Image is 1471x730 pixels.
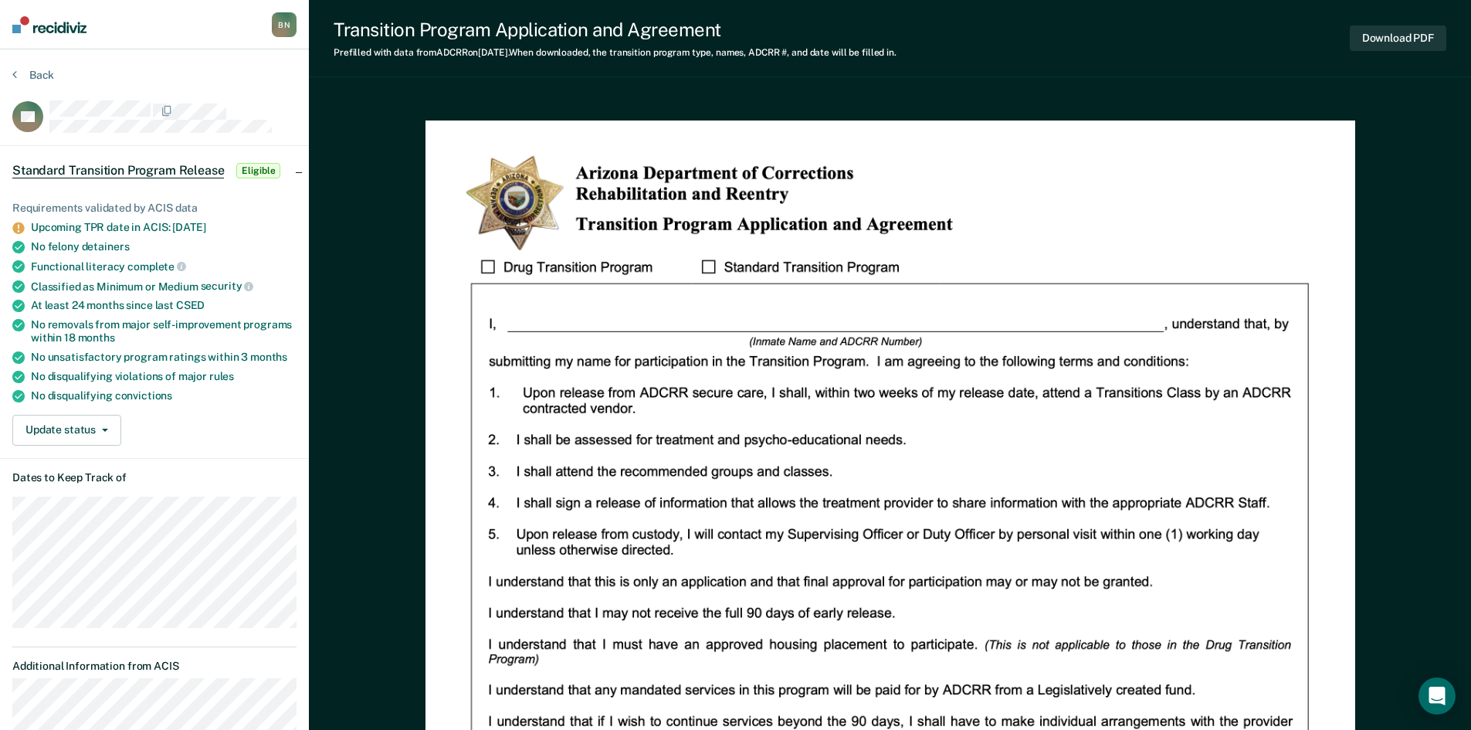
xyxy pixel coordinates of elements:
div: No felony [31,240,297,253]
div: Transition Program Application and Agreement [334,19,896,41]
span: complete [127,260,186,273]
div: Functional literacy [31,260,297,273]
span: months [78,331,115,344]
span: detainers [82,240,130,253]
span: CSED [176,299,205,311]
div: Requirements validated by ACIS data [12,202,297,215]
div: Prefilled with data from ADCRR on [DATE] . When downloaded, the transition program type, names, A... [334,47,896,58]
div: At least 24 months since last [31,299,297,312]
span: Standard Transition Program Release [12,163,224,178]
button: Download PDF [1350,25,1446,51]
div: Upcoming TPR date in ACIS: [DATE] [31,221,297,234]
span: rules [209,370,234,382]
img: Recidiviz [12,16,86,33]
div: B N [272,12,297,37]
div: Open Intercom Messenger [1418,677,1456,715]
button: BN [272,12,297,37]
div: No unsatisfactory program ratings within 3 [31,351,297,364]
button: Update status [12,415,121,446]
div: No disqualifying violations of major [31,370,297,383]
span: Eligible [236,163,280,178]
span: months [250,351,287,363]
div: No removals from major self-improvement programs within 18 [31,318,297,345]
dt: Dates to Keep Track of [12,471,297,484]
span: security [201,280,254,292]
dt: Additional Information from ACIS [12,660,297,673]
div: Classified as Minimum or Medium [31,280,297,294]
span: convictions [115,389,172,402]
div: No disqualifying [31,389,297,402]
button: Back [12,68,54,82]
